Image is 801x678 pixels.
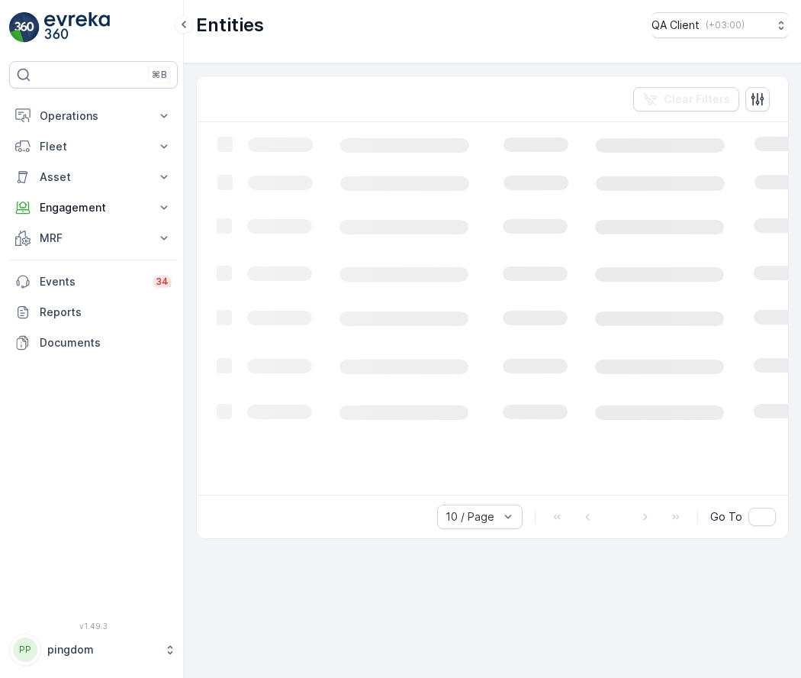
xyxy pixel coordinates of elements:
p: pingdom [47,642,156,657]
a: Reports [9,297,178,328]
button: Asset [9,162,178,192]
button: PPpingdom [9,634,178,666]
img: logo [9,12,40,43]
p: Reports [40,305,172,320]
button: Clear Filters [633,87,739,111]
p: Documents [40,335,172,350]
p: Engagement [40,200,147,215]
button: QA Client(+03:00) [651,12,789,38]
button: Operations [9,101,178,131]
a: Documents [9,328,178,358]
span: Go To [710,509,742,525]
button: MRF [9,223,178,253]
p: Entities [196,13,264,37]
p: Events [40,274,143,289]
p: Clear Filters [664,92,730,107]
img: logo_light-DOdMpM7g.png [44,12,110,43]
p: Fleet [40,139,147,154]
a: Events34 [9,266,178,297]
div: PP [13,638,37,662]
p: MRF [40,231,147,246]
p: Asset [40,169,147,185]
button: Engagement [9,192,178,223]
p: ( +03:00 ) [706,19,745,31]
p: 34 [156,276,169,288]
span: v 1.49.3 [9,621,178,631]
p: ⌘B [152,69,167,81]
p: Operations [40,108,147,124]
button: Fleet [9,131,178,162]
p: QA Client [651,18,700,33]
